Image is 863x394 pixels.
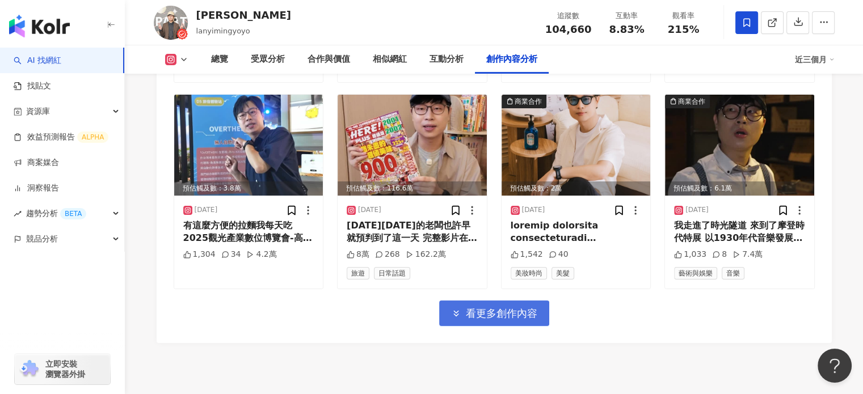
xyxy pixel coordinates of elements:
span: 音樂 [722,267,744,279]
div: 268 [375,249,400,260]
div: 相似網紅 [373,53,407,66]
span: 美髮 [552,267,574,279]
div: 觀看率 [662,10,705,22]
div: 1,542 [511,249,543,260]
img: post-image [338,95,487,196]
div: 34 [221,249,241,260]
div: [PERSON_NAME] [196,8,291,22]
div: loremip dolorsita consecteturadi elitseddoeiu temporincid utlaboreetDOLOrema aliquaenima！ minimve... [511,219,642,245]
span: 104,660 [545,23,592,35]
span: 8.83% [609,24,644,35]
span: 美妝時尚 [511,267,547,279]
div: 近三個月 [795,50,835,69]
div: 162.2萬 [406,249,446,260]
a: 商案媒合 [14,157,59,168]
div: 7.4萬 [733,249,763,260]
img: post-image [174,95,323,196]
div: post-image商業合作預估觸及數：2萬 [502,95,651,196]
div: BETA [60,208,86,219]
img: KOL Avatar [154,6,188,40]
a: 效益預測報告ALPHA [14,132,108,143]
div: post-image預估觸及數：3.8萬 [174,95,323,196]
div: 有這麼方便的拉麵我每天吃 2025觀光產業數位博覽會-高雄場 用創意和科技點亮你的旅行想像 快親自來現場探索 體驗旅行的新可能！ 地點：高雄駁二 B4 [GEOGRAPHIC_DATA] #交通... [183,219,314,245]
img: post-image [665,95,814,196]
img: chrome extension [18,360,40,378]
a: 洞察報告 [14,183,59,194]
div: 8 [712,249,727,260]
span: 日常話題 [374,267,410,279]
div: 8萬 [347,249,369,260]
button: 看更多創作內容 [439,300,549,326]
span: 215% [668,24,700,35]
div: 1,033 [674,249,706,260]
div: [DATE] [685,205,709,215]
div: 預估觸及數：3.8萬 [174,181,323,196]
div: 合作與價值 [308,53,350,66]
img: logo [9,15,70,37]
div: 受眾分析 [251,53,285,66]
div: 商業合作 [678,96,705,107]
div: [DATE] [358,205,381,215]
iframe: Help Scout Beacon - Open [818,349,852,383]
a: chrome extension立即安裝 瀏覽器外掛 [15,354,110,384]
div: [DATE] [195,205,218,215]
div: 總覽 [211,53,228,66]
div: post-image預估觸及數：116.6萬 [338,95,487,196]
span: rise [14,210,22,218]
span: 看更多創作內容 [466,307,537,320]
span: 趨勢分析 [26,201,86,226]
div: 40 [549,249,569,260]
div: [DATE] [522,205,545,215]
div: 創作內容分析 [486,53,537,66]
span: 旅遊 [347,267,369,279]
span: 藝術與娛樂 [674,267,717,279]
div: 追蹤數 [545,10,592,22]
div: 1,304 [183,249,216,260]
div: 預估觸及數：6.1萬 [665,181,814,196]
div: post-image商業合作預估觸及數：6.1萬 [665,95,814,196]
div: 預估觸及數：2萬 [502,181,651,196]
span: 立即安裝 瀏覽器外掛 [45,359,85,379]
span: 競品分析 [26,226,58,252]
div: 預估觸及數：116.6萬 [338,181,487,196]
a: searchAI 找網紅 [14,55,61,66]
div: 商業合作 [515,96,542,107]
div: 我走進了時光隧道 來到了摩登時代特展 以1930年代音樂發展為主題 有百年留聲機、珍稀唱片、私藏手稿 還原那個璀璨年代的音樂魅力 更重現當年著名的孔雀珈琲店 可以喝一杯穿越時空的調酒 老派奢華、... [674,219,805,245]
div: 互動分析 [430,53,464,66]
div: 互動率 [605,10,649,22]
img: post-image [502,95,651,196]
div: 4.2萬 [246,249,276,260]
div: [DATE][DATE]的老闆也許早就預判到了這一天 完整影片在YouTube[PERSON_NAME] 頻道 還有店家特別送給觀眾的優惠！ [GEOGRAPHIC_DATA] — 🧢 @pla... [347,219,478,245]
span: 資源庫 [26,99,50,124]
a: 找貼文 [14,81,51,92]
span: lanyimingyoyo [196,27,250,35]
